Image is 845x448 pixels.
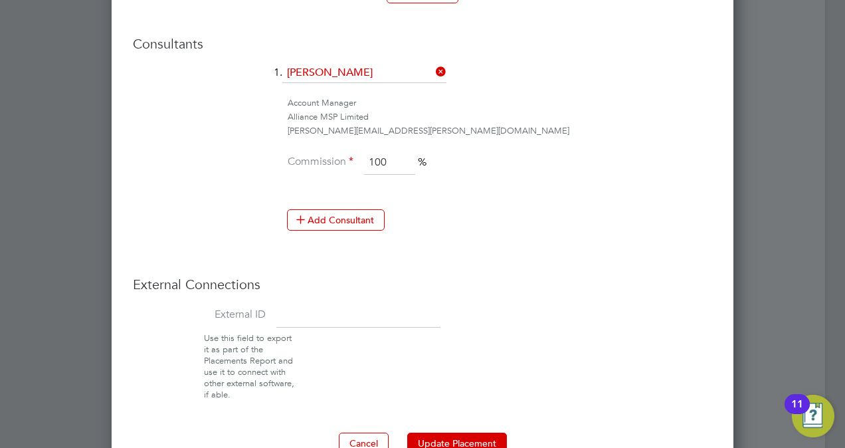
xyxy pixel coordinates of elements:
button: Open Resource Center, 11 new notifications [792,395,834,437]
label: Commission [287,155,353,169]
div: [PERSON_NAME][EMAIL_ADDRESS][PERSON_NAME][DOMAIN_NAME] [288,124,712,138]
label: External ID [133,308,266,322]
li: 1. [133,63,712,96]
div: 11 [791,404,803,421]
span: Use this field to export it as part of the Placements Report and use it to connect with other ext... [204,332,294,399]
h3: External Connections [133,276,712,293]
div: Account Manager [288,96,712,110]
span: % [418,156,426,169]
input: Search for... [282,63,446,83]
button: Add Consultant [287,209,385,231]
div: Alliance MSP Limited [288,110,712,124]
h3: Consultants [133,35,712,53]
